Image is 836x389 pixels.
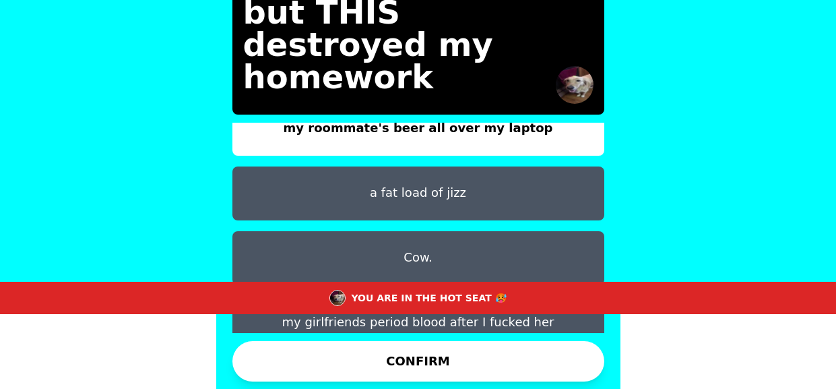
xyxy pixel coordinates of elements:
[232,102,604,156] button: my roommate's beer all over my laptop
[232,341,604,382] button: CONFIRM
[232,167,604,220] button: a fat load of jizz
[232,296,604,350] button: my girlfriends period blood after I fucked her
[556,66,593,104] img: hot seat user avatar
[329,290,346,306] img: Hot seat player
[232,231,604,285] button: Cow.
